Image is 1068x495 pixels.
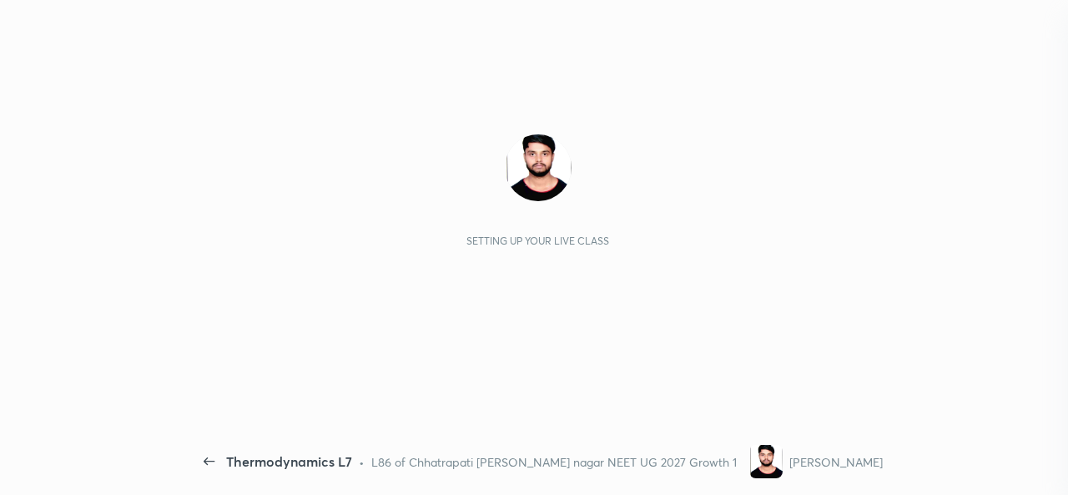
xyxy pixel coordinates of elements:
[789,453,883,471] div: [PERSON_NAME]
[226,452,352,472] div: Thermodynamics L7
[359,453,365,471] div: •
[371,453,737,471] div: L86 of Chhatrapati [PERSON_NAME] nagar NEET UG 2027 Growth 1
[466,235,609,247] div: Setting up your live class
[505,134,572,201] img: 66874679623d4816b07f54b5b4078b8d.jpg
[749,445,783,478] img: 66874679623d4816b07f54b5b4078b8d.jpg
